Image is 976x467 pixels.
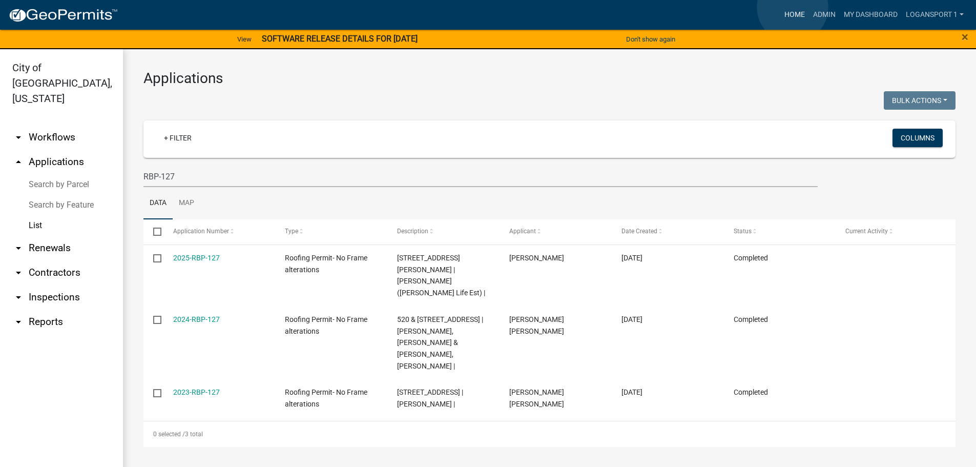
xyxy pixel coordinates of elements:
[397,254,485,297] span: 2535 GEORGE ST | Beckman, John David (Linda D Rigney Life Est) |
[173,228,229,235] span: Application Number
[780,5,809,25] a: Home
[622,31,679,48] button: Don't show again
[845,228,888,235] span: Current Activity
[173,187,200,220] a: Map
[836,219,948,244] datatable-header-cell: Current Activity
[233,31,256,48] a: View
[143,187,173,220] a: Data
[509,228,536,235] span: Applicant
[163,219,275,244] datatable-header-cell: Application Number
[156,129,200,147] a: + Filter
[902,5,968,25] a: Logansport 1
[12,242,25,254] i: arrow_drop_down
[723,219,836,244] datatable-header-cell: Status
[509,388,564,408] span: Ricardo Rodriguez Rodriguez
[173,388,220,396] a: 2023-RBP-127
[892,129,943,147] button: Columns
[840,5,902,25] a: My Dashboard
[621,388,642,396] span: 09/27/2023
[12,131,25,144] i: arrow_drop_down
[12,267,25,279] i: arrow_drop_down
[12,291,25,303] i: arrow_drop_down
[734,254,768,262] span: Completed
[153,431,185,438] span: 0 selected /
[509,315,564,335] span: Ruben Ortiz Leon
[962,30,968,44] span: ×
[262,34,418,44] strong: SOFTWARE RELEASE DETAILS FOR [DATE]
[509,254,564,262] span: Oliverio Chavez
[285,228,298,235] span: Type
[621,228,657,235] span: Date Created
[285,254,367,274] span: Roofing Permit- No Frame alterations
[612,219,724,244] datatable-header-cell: Date Created
[173,254,220,262] a: 2025-RBP-127
[285,315,367,335] span: Roofing Permit- No Frame alterations
[734,388,768,396] span: Completed
[397,315,483,370] span: 520 & 522 W LINDEN AVE | Leon, Ruben Ortiz & Zarate, Laura Martinez |
[500,219,612,244] datatable-header-cell: Applicant
[12,156,25,168] i: arrow_drop_up
[173,315,220,323] a: 2024-RBP-127
[962,31,968,43] button: Close
[397,228,428,235] span: Description
[621,254,642,262] span: 09/08/2025
[285,388,367,408] span: Roofing Permit- No Frame alterations
[275,219,387,244] datatable-header-cell: Type
[143,219,163,244] datatable-header-cell: Select
[387,219,500,244] datatable-header-cell: Description
[143,166,818,187] input: Search for applications
[143,421,956,447] div: 3 total
[143,70,956,87] h3: Applications
[621,315,642,323] span: 08/01/2024
[884,91,956,110] button: Bulk Actions
[12,316,25,328] i: arrow_drop_down
[734,315,768,323] span: Completed
[397,388,463,408] span: 922 21ST ST | Overman, Ty K |
[734,228,752,235] span: Status
[809,5,840,25] a: Admin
